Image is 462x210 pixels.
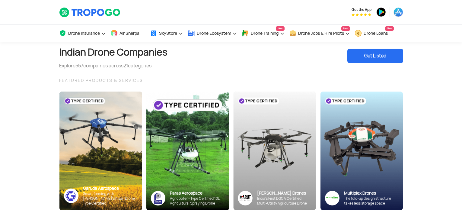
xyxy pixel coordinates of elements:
[364,31,388,36] span: Drone Loans
[344,196,398,206] div: The fold-up design structure takes less storage space
[59,7,121,18] img: TropoGo Logo
[83,186,138,191] div: Garuda Aerospace
[170,196,225,206] div: Agricopter - Type Certified 10L Agricultural Spraying Drone
[233,92,316,210] img: bg_marut_sky.png
[242,24,285,42] a: Drone TrainingNew
[197,31,231,36] span: Drone Ecosystem
[123,63,128,69] span: 21
[59,24,106,42] a: Drone Insurance
[75,63,83,69] span: 557
[59,62,167,69] div: Explore companies across categories
[347,49,403,63] div: Get Listed
[344,190,398,196] div: Multiplex Drones
[59,77,403,84] div: FEATURED PRODUCTS & SERVICES
[238,191,253,205] img: Group%2036313.png
[352,13,371,16] img: App Raking
[64,189,78,203] img: ic_garuda_sky.png
[393,7,403,17] img: ic_appstore.png
[251,31,279,36] span: Drone Training
[355,24,394,42] a: Drone LoansNew
[110,24,145,42] a: Air Sherpa
[298,31,344,36] span: Drone Jobs & Hire Pilots
[276,26,285,31] span: New
[289,24,350,42] a: Drone Jobs & Hire PilotsNew
[59,42,167,62] h1: Indian Drone Companies
[159,31,177,36] span: SkyStore
[170,190,225,196] div: Paras Aerospace
[385,26,394,31] span: New
[119,31,139,36] span: Air Sherpa
[257,190,311,196] div: [PERSON_NAME] Drones
[257,196,311,206] div: India’s First DGCA Certified Multi-Utility Agriculture Drone
[341,26,350,31] span: New
[83,191,138,206] div: Smart farming with [PERSON_NAME]’s Kisan Drone - Type Certified
[352,7,371,12] span: Get the App
[68,31,100,36] span: Drone Insurance
[188,24,237,42] a: Drone Ecosystem
[151,191,165,205] img: paras-logo-banner.png
[376,7,386,17] img: ic_playstore.png
[150,24,183,42] a: SkyStore
[325,191,339,205] img: ic_multiplex_sky.png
